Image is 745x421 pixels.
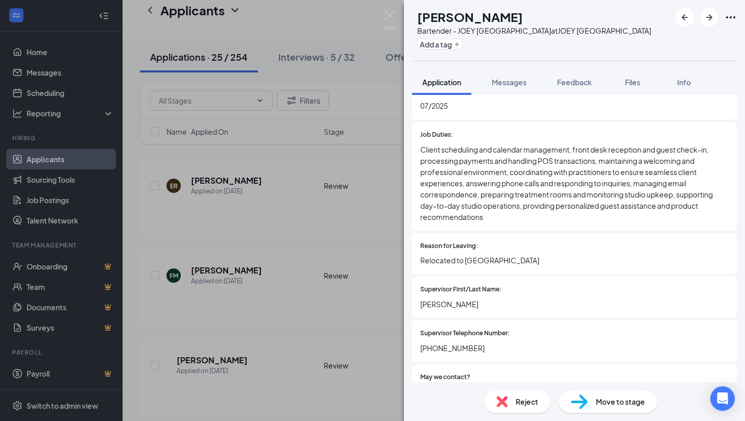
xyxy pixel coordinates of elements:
[420,100,729,111] span: 07/2025
[596,396,645,407] span: Move to stage
[420,255,729,266] span: Relocated to [GEOGRAPHIC_DATA]
[420,342,729,354] span: [PHONE_NUMBER]
[420,373,470,382] span: May we contact?
[679,11,691,23] svg: ArrowLeftNew
[676,8,694,27] button: ArrowLeftNew
[420,130,453,140] span: Job Duties:
[417,8,523,26] h1: [PERSON_NAME]
[677,78,691,87] span: Info
[420,329,510,338] span: Supervisor Telephone Number:
[417,26,651,36] div: Bartender - JOEY [GEOGRAPHIC_DATA] at JOEY [GEOGRAPHIC_DATA]
[516,396,538,407] span: Reject
[625,78,640,87] span: Files
[417,39,463,49] button: PlusAdd a tag
[454,41,460,47] svg: Plus
[703,11,715,23] svg: ArrowRight
[557,78,592,87] span: Feedback
[725,11,737,23] svg: Ellipses
[422,78,461,87] span: Application
[710,386,735,411] div: Open Intercom Messenger
[420,285,501,294] span: Supervisor First/Last Name:
[700,8,718,27] button: ArrowRight
[420,144,729,222] span: Client scheduling and calendar management, front desk reception and guest check-in, processing pa...
[420,241,478,251] span: Reason for Leaving:
[420,299,729,310] span: [PERSON_NAME]
[492,78,526,87] span: Messages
